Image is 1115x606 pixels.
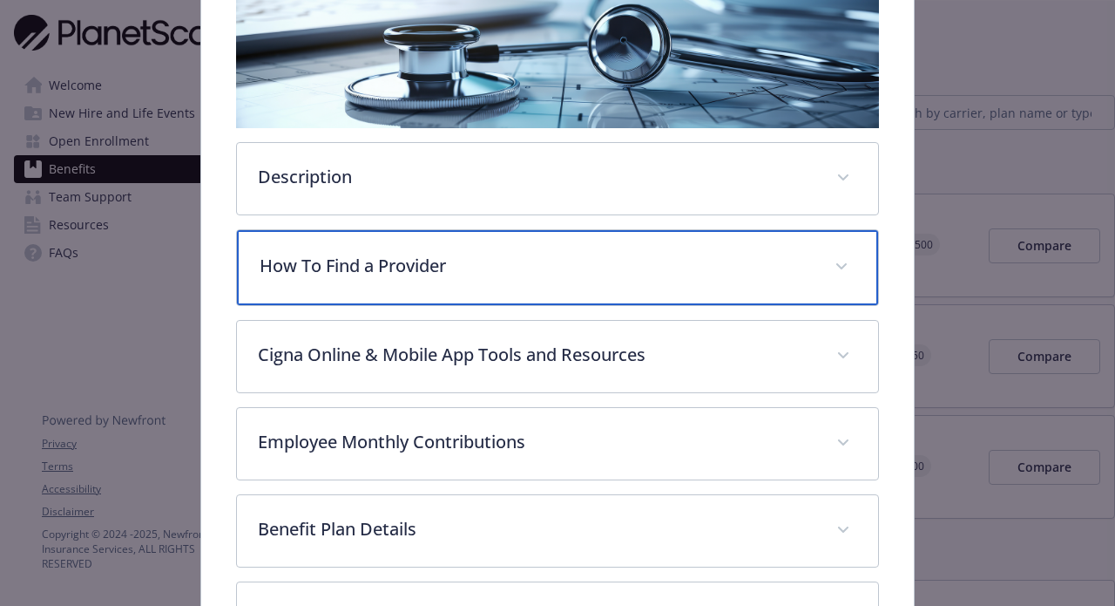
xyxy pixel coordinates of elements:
div: Description [237,143,877,214]
p: Employee Monthly Contributions [258,429,814,455]
div: Cigna Online & Mobile App Tools and Resources [237,321,877,392]
p: How To Find a Provider [260,253,813,279]
div: Employee Monthly Contributions [237,408,877,480]
p: Description [258,164,814,190]
div: How To Find a Provider [237,230,877,305]
div: Benefit Plan Details [237,495,877,567]
p: Benefit Plan Details [258,516,814,542]
p: Cigna Online & Mobile App Tools and Resources [258,342,814,368]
